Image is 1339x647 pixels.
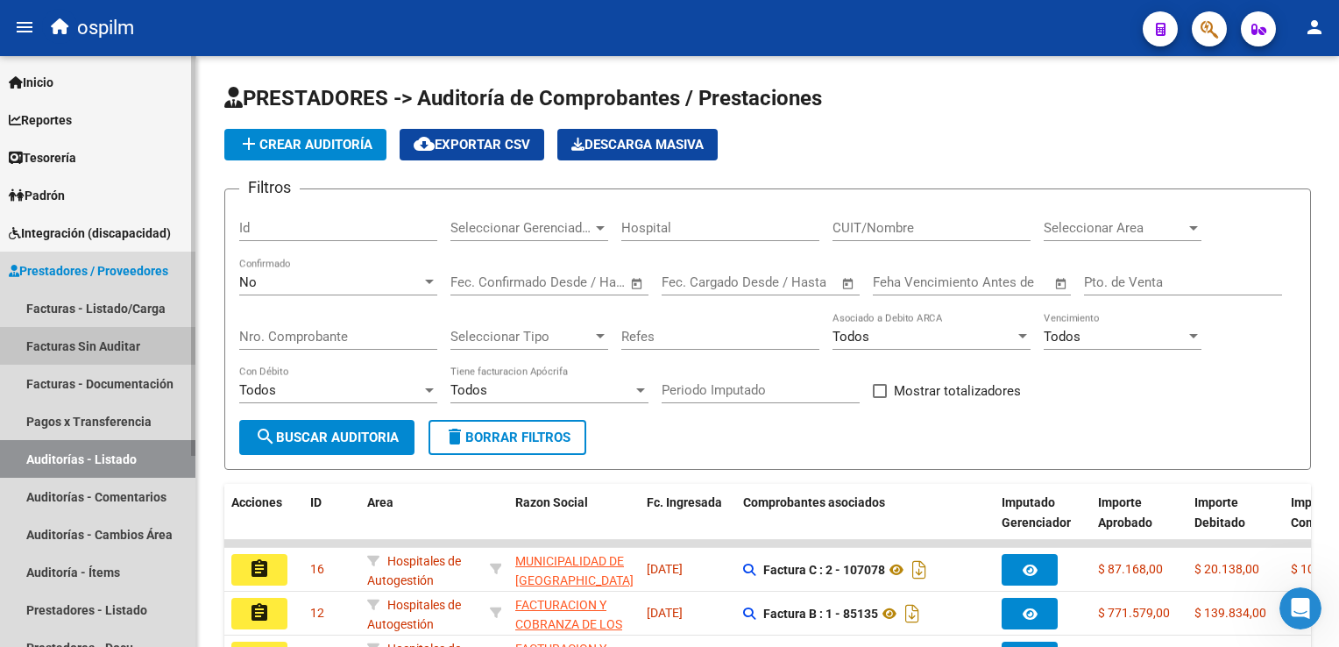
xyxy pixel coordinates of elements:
[743,495,885,509] span: Comprobantes asociados
[224,86,822,110] span: PRESTADORES -> Auditoría de Comprobantes / Prestaciones
[995,484,1091,561] datatable-header-cell: Imputado Gerenciador
[14,17,35,38] mat-icon: menu
[444,426,465,447] mat-icon: delete
[9,261,168,281] span: Prestadores / Proveedores
[515,495,588,509] span: Razon Social
[450,274,521,290] input: Fecha inicio
[224,129,386,160] button: Crear Auditoría
[1044,329,1080,345] span: Todos
[1091,484,1187,561] datatable-header-cell: Importe Aprobado
[647,606,683,620] span: [DATE]
[238,133,259,154] mat-icon: add
[1187,484,1284,561] datatable-header-cell: Importe Debitado
[537,274,622,290] input: Fecha fin
[1044,220,1186,236] span: Seleccionar Area
[508,484,640,561] datatable-header-cell: Razon Social
[450,220,592,236] span: Seleccionar Gerenciador
[444,430,570,445] span: Borrar Filtros
[515,595,633,632] div: - 30715497456
[310,495,322,509] span: ID
[1002,495,1071,530] span: Imputado Gerenciador
[310,606,324,620] span: 12
[255,426,276,447] mat-icon: search
[429,420,586,455] button: Borrar Filtros
[414,133,435,154] mat-icon: cloud_download
[450,382,487,398] span: Todos
[231,495,282,509] span: Acciones
[303,484,360,561] datatable-header-cell: ID
[515,551,633,588] div: - 30999262542
[310,562,324,576] span: 16
[238,137,372,153] span: Crear Auditoría
[627,274,648,294] button: Open calendar
[249,558,270,579] mat-icon: assignment
[640,484,736,561] datatable-header-cell: Fc. Ingresada
[1098,606,1170,620] span: $ 771.579,00
[1194,495,1245,530] span: Importe Debitado
[908,556,931,584] i: Descargar documento
[763,563,885,577] strong: Factura C : 2 - 107078
[360,484,483,561] datatable-header-cell: Area
[367,598,461,632] span: Hospitales de Autogestión
[9,73,53,92] span: Inicio
[748,274,833,290] input: Fecha fin
[9,110,72,130] span: Reportes
[557,129,718,160] button: Descarga Masiva
[571,137,704,153] span: Descarga Masiva
[239,274,257,290] span: No
[1098,495,1152,530] span: Importe Aprobado
[9,186,65,205] span: Padrón
[414,137,530,153] span: Exportar CSV
[1304,17,1325,38] mat-icon: person
[450,329,592,345] span: Seleccionar Tipo
[367,495,393,509] span: Area
[1194,562,1259,576] span: $ 20.138,00
[736,484,995,561] datatable-header-cell: Comprobantes asociados
[9,148,76,167] span: Tesorería
[1098,562,1163,576] span: $ 87.168,00
[249,602,270,623] mat-icon: assignment
[77,9,134,47] span: ospilm
[662,274,733,290] input: Fecha inicio
[224,484,303,561] datatable-header-cell: Acciones
[832,329,869,345] span: Todos
[515,554,634,608] span: MUNICIPALIDAD DE [GEOGRAPHIC_DATA][PERSON_NAME]
[367,554,461,588] span: Hospitales de Autogestión
[839,274,859,294] button: Open calendar
[763,607,878,621] strong: Factura B : 1 - 85135
[647,495,722,509] span: Fc. Ingresada
[1194,606,1266,620] span: $ 139.834,00
[557,129,718,160] app-download-masive: Descarga masiva de comprobantes (adjuntos)
[1279,587,1321,629] iframe: Intercom live chat
[1052,274,1072,294] button: Open calendar
[239,175,300,200] h3: Filtros
[9,224,171,243] span: Integración (discapacidad)
[400,129,544,160] button: Exportar CSV
[239,420,414,455] button: Buscar Auditoria
[894,380,1021,402] span: Mostrar totalizadores
[647,562,683,576] span: [DATE]
[901,600,924,628] i: Descargar documento
[239,382,276,398] span: Todos
[255,430,399,445] span: Buscar Auditoria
